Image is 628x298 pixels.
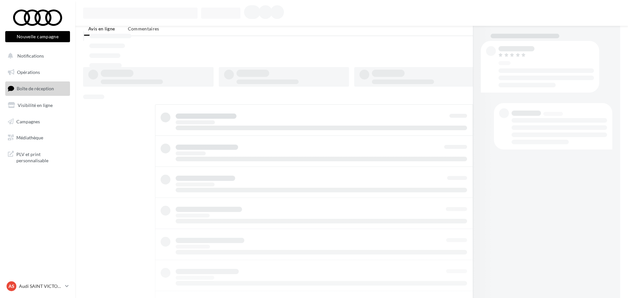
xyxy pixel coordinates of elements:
[18,102,53,108] span: Visibilité en ligne
[4,115,71,129] a: Campagnes
[5,280,70,292] a: AS Audi SAINT VICTORET
[17,86,54,91] span: Boîte de réception
[16,135,43,140] span: Médiathèque
[4,65,71,79] a: Opérations
[16,150,67,164] span: PLV et print personnalisable
[16,118,40,124] span: Campagnes
[128,26,159,31] span: Commentaires
[4,147,71,167] a: PLV et print personnalisable
[19,283,62,289] p: Audi SAINT VICTORET
[5,31,70,42] button: Nouvelle campagne
[9,283,14,289] span: AS
[17,69,40,75] span: Opérations
[4,98,71,112] a: Visibilité en ligne
[4,131,71,145] a: Médiathèque
[4,49,69,63] button: Notifications
[4,81,71,96] a: Boîte de réception
[17,53,44,59] span: Notifications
